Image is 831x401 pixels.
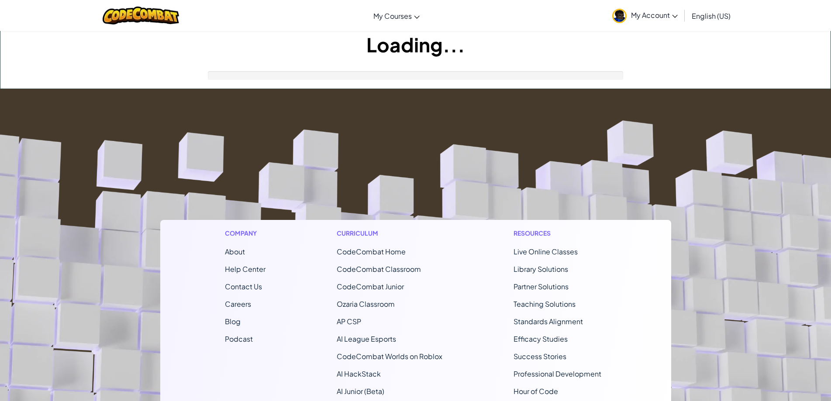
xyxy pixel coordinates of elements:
[0,31,831,58] h1: Loading...
[369,4,424,27] a: My Courses
[337,387,384,396] a: AI Junior (Beta)
[337,334,396,343] a: AI League Esports
[514,369,601,378] a: Professional Development
[337,299,395,308] a: Ozaria Classroom
[612,9,627,23] img: avatar
[514,352,566,361] a: Success Stories
[514,282,569,291] a: Partner Solutions
[337,317,361,326] a: AP CSP
[514,334,568,343] a: Efficacy Studies
[687,4,735,27] a: English (US)
[373,11,412,21] span: My Courses
[225,317,241,326] a: Blog
[337,264,421,274] a: CodeCombat Classroom
[337,282,404,291] a: CodeCombat Junior
[337,352,442,361] a: CodeCombat Worlds on Roblox
[225,299,251,308] a: Careers
[337,369,381,378] a: AI HackStack
[103,7,179,24] img: CodeCombat logo
[225,264,266,274] a: Help Center
[608,2,682,29] a: My Account
[514,247,578,256] a: Live Online Classes
[225,282,262,291] span: Contact Us
[514,317,583,326] a: Standards Alignment
[514,299,576,308] a: Teaching Solutions
[631,10,678,20] span: My Account
[337,229,442,238] h1: Curriculum
[514,264,568,274] a: Library Solutions
[225,334,253,343] a: Podcast
[692,11,731,21] span: English (US)
[514,387,558,396] a: Hour of Code
[514,229,607,238] h1: Resources
[337,247,406,256] span: CodeCombat Home
[225,247,245,256] a: About
[225,229,266,238] h1: Company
